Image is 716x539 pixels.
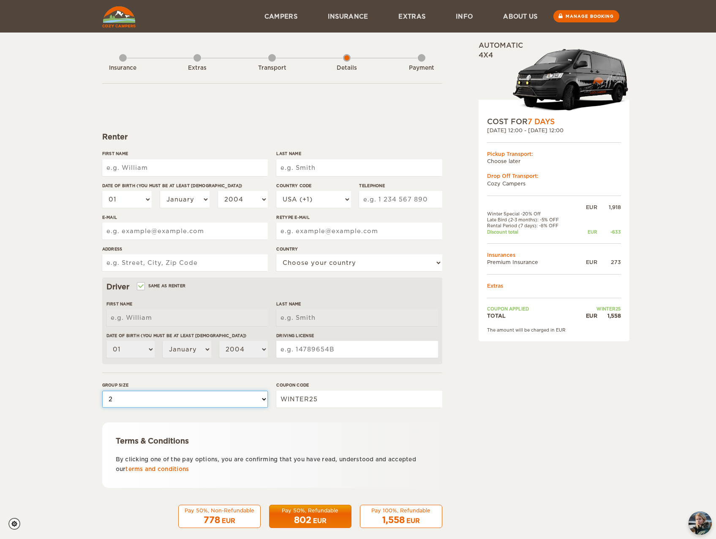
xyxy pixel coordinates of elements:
span: 7 Days [528,117,555,126]
span: 802 [294,515,311,525]
label: Date of birth (You must be at least [DEMOGRAPHIC_DATA]) [102,182,268,189]
div: -633 [597,229,621,235]
button: Pay 50%, Non-Refundable 778 EUR [178,505,261,528]
td: Late Bird (2-3 months): -5% OFF [487,217,577,223]
td: Choose later [487,158,621,165]
td: Rental Period (7 days): -8% OFF [487,223,577,229]
label: First Name [106,301,268,307]
label: E-mail [102,214,268,220]
td: Discount total [487,229,577,235]
div: EUR [577,229,597,235]
div: Pay 50%, Refundable [275,507,346,514]
a: terms and conditions [125,466,189,472]
span: 1,558 [382,515,405,525]
label: Retype E-mail [276,214,442,220]
input: e.g. Smith [276,159,442,176]
button: Pay 50%, Refundable 802 EUR [269,505,351,528]
div: Pay 50%, Non-Refundable [184,507,255,514]
div: EUR [577,204,597,211]
p: By clicking one of the pay options, you are confirming that you have read, understood and accepte... [116,455,429,474]
td: TOTAL [487,312,577,319]
div: EUR [222,517,235,525]
div: Payment [398,64,445,72]
img: Freyja at Cozy Campers [689,512,712,535]
div: EUR [313,517,327,525]
a: Cookie settings [8,518,26,530]
div: Details [324,64,370,72]
button: chat-button [689,512,712,535]
label: Country Code [276,182,351,189]
div: EUR [577,312,597,319]
img: stor-langur-223.png [512,44,629,117]
td: Premium Insurance [487,259,577,266]
span: 778 [204,515,220,525]
label: Coupon code [276,382,442,388]
div: EUR [406,517,420,525]
div: Automatic 4x4 [479,41,629,117]
input: e.g. William [102,159,268,176]
input: e.g. example@example.com [102,223,268,240]
div: 273 [597,259,621,266]
img: Cozy Campers [102,6,136,27]
div: Drop Off Transport: [487,172,621,180]
div: COST FOR [487,117,621,127]
div: The amount will be charged in EUR [487,327,621,333]
div: 1,558 [597,312,621,319]
label: First Name [102,150,268,157]
div: Renter [102,132,442,142]
td: Extras [487,282,621,289]
label: Country [276,246,442,252]
td: Insurances [487,251,621,259]
div: Transport [249,64,295,72]
input: e.g. Smith [276,309,438,326]
input: e.g. 14789654B [276,341,438,358]
label: Group size [102,382,268,388]
div: EUR [577,259,597,266]
div: Pay 100%, Refundable [365,507,437,514]
a: Manage booking [553,10,619,22]
input: Same as renter [138,284,143,290]
label: Telephone [359,182,442,189]
label: Date of birth (You must be at least [DEMOGRAPHIC_DATA]) [106,332,268,339]
input: e.g. example@example.com [276,223,442,240]
td: Coupon applied [487,306,577,312]
td: Cozy Campers [487,180,621,187]
div: Extras [174,64,221,72]
div: 1,918 [597,204,621,211]
input: e.g. William [106,309,268,326]
td: WINTER25 [577,306,621,312]
div: Pickup Transport: [487,150,621,158]
div: Insurance [100,64,146,72]
label: Last Name [276,150,442,157]
input: e.g. Street, City, Zip Code [102,254,268,271]
button: Pay 100%, Refundable 1,558 EUR [360,505,442,528]
label: Same as renter [138,282,186,290]
div: Terms & Conditions [116,436,429,446]
div: [DATE] 12:00 - [DATE] 12:00 [487,127,621,134]
label: Driving License [276,332,438,339]
input: e.g. 1 234 567 890 [359,191,442,208]
td: Winter Special -20% Off [487,211,577,217]
label: Address [102,246,268,252]
label: Last Name [276,301,438,307]
div: Driver [106,282,438,292]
